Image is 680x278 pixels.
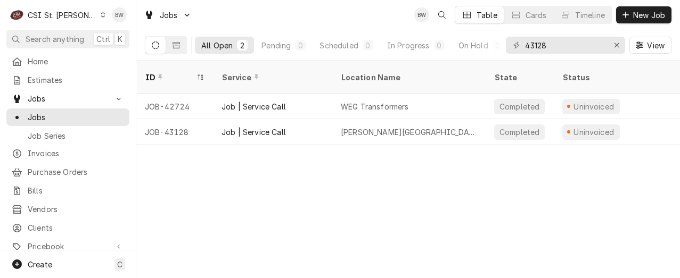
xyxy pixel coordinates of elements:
a: Invoices [6,145,129,162]
div: 0 [365,40,371,51]
a: Go to Jobs [6,90,129,107]
span: Estimates [28,74,124,86]
div: JOB-43128 [136,119,213,145]
button: View [629,37,671,54]
span: Search anything [26,33,84,45]
div: CSI St. [PERSON_NAME] [28,10,97,21]
div: Brad Wicks's Avatar [112,7,127,22]
span: Invoices [28,148,124,159]
span: Create [28,260,52,269]
div: Completed [498,127,540,138]
div: Completed [498,101,540,112]
span: Home [28,56,124,67]
span: Jobs [28,112,124,123]
button: Search anythingCtrlK [6,30,129,48]
a: Clients [6,219,129,237]
div: 2 [239,40,245,51]
div: Table [477,10,497,21]
div: Job | Service Call [222,127,286,138]
div: In Progress [387,40,430,51]
a: Go to Pricebook [6,238,129,255]
div: All Open [201,40,233,51]
span: View [645,40,667,51]
a: Purchase Orders [6,163,129,181]
a: Job Series [6,127,129,145]
div: Timeline [575,10,605,21]
button: Erase input [608,37,625,54]
div: JOB-42724 [136,94,213,119]
span: Job Series [28,130,124,141]
span: Jobs [160,10,178,21]
a: Jobs [6,108,129,126]
span: K [118,33,122,45]
span: Clients [28,222,124,233]
div: Uninvoiced [572,101,616,112]
div: WEG Transformers [341,101,409,112]
a: Home [6,53,129,70]
div: Job | Service Call [222,101,286,112]
div: 0 [297,40,304,51]
button: New Job [616,6,671,23]
div: Status [562,72,671,83]
span: Vendors [28,204,124,215]
span: Ctrl [96,33,110,45]
div: [PERSON_NAME][GEOGRAPHIC_DATA] 4 [341,127,477,138]
div: CSI St. Louis's Avatar [10,7,24,22]
div: Brad Wicks's Avatar [414,7,429,22]
div: Service [222,72,322,83]
div: On Hold [458,40,488,51]
span: New Job [631,10,667,21]
a: Bills [6,182,129,199]
div: BW [112,7,127,22]
div: Scheduled [319,40,358,51]
div: State [494,72,545,83]
span: Bills [28,185,124,196]
a: Estimates [6,71,129,89]
div: Pending [261,40,291,51]
span: Purchase Orders [28,166,124,178]
div: BW [414,7,429,22]
a: Go to Jobs [140,6,196,24]
span: Jobs [28,93,108,104]
div: Location Name [341,72,475,83]
input: Keyword search [525,37,605,54]
div: C [10,7,24,22]
span: C [117,259,122,270]
div: 0 [436,40,443,51]
div: 0 [495,40,501,51]
span: Pricebook [28,241,108,252]
div: Cards [526,10,547,21]
div: Uninvoiced [572,127,616,138]
div: ID [145,72,194,83]
button: Open search [433,6,450,23]
a: Vendors [6,200,129,218]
